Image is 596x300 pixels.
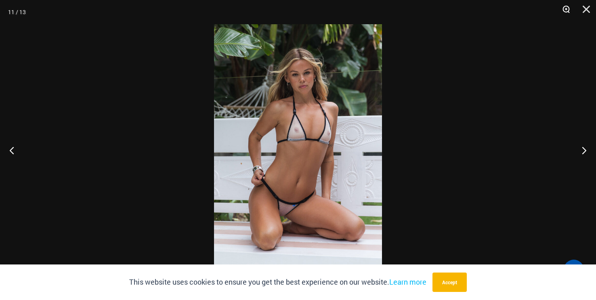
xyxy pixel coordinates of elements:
[214,24,382,276] img: Trade Winds IvoryInk 317 Top 469 Thong 10
[566,130,596,170] button: Next
[8,6,26,18] div: 11 / 13
[432,273,467,292] button: Accept
[129,276,426,288] p: This website uses cookies to ensure you get the best experience on our website.
[389,277,426,287] a: Learn more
